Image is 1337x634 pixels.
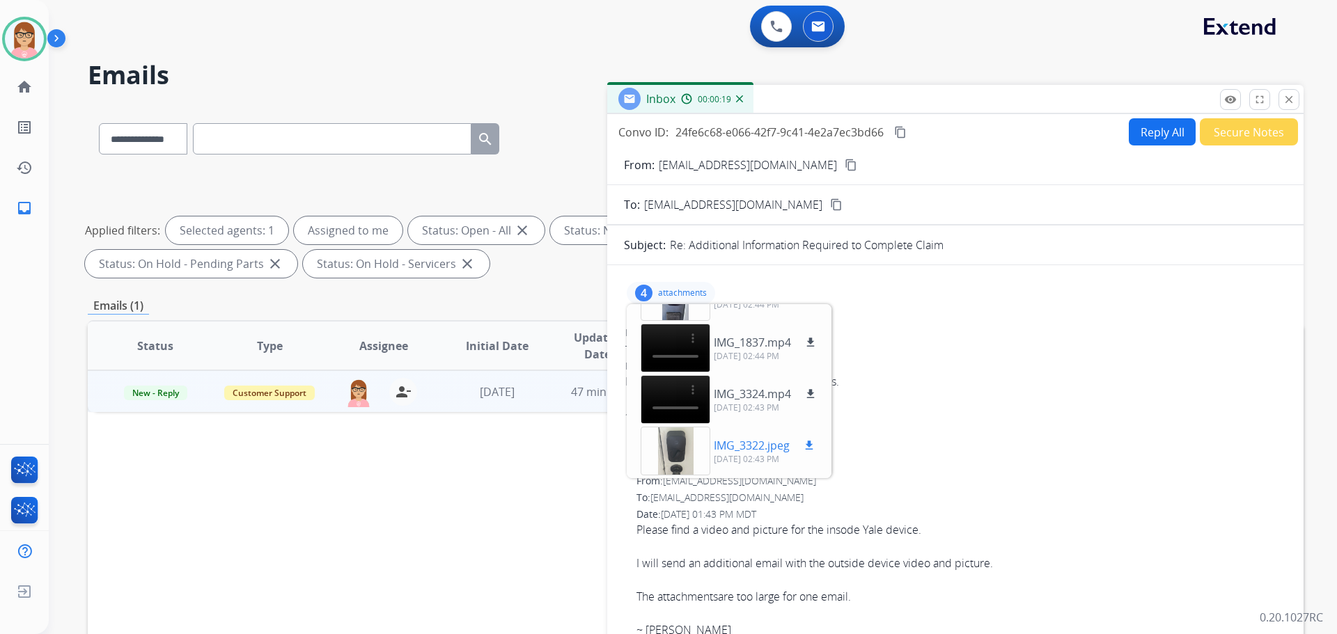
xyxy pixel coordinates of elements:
div: Please find a video and picture for the insode Yale device. [636,521,1285,538]
p: attachments [658,287,707,299]
span: Type [257,338,283,354]
mat-icon: remove_red_eye [1224,93,1237,106]
mat-icon: download [804,336,817,349]
div: Status: New - Initial [550,216,697,244]
div: Status: On Hold - Servicers [303,250,490,278]
p: Re: Additional Information Required to Complete Claim [670,237,944,253]
p: Emails (1) [88,297,149,315]
p: [EMAIL_ADDRESS][DOMAIN_NAME] [659,157,837,173]
div: From: [636,474,1285,488]
div: Status: On Hold - Pending Parts [85,250,297,278]
p: 0.20.1027RC [1260,609,1323,626]
mat-icon: inbox [16,200,33,216]
mat-icon: history [16,159,33,176]
h2: Emails [88,61,1304,89]
mat-icon: person_remove [395,383,412,400]
img: avatar [5,19,44,58]
img: agent-avatar [345,378,373,407]
p: [DATE] 02:43 PM [714,402,819,413]
mat-icon: home [16,79,33,95]
span: Assignee [359,338,408,354]
p: IMG_3324.mp4 [714,386,791,402]
mat-icon: content_copy [845,159,857,171]
mat-icon: close [1283,93,1295,106]
div: ~ [PERSON_NAME] [625,406,1285,423]
button: Secure Notes [1200,118,1298,145]
p: To: [624,196,640,213]
mat-icon: download [803,439,815,452]
mat-icon: download [804,388,817,400]
span: 24fe6c68-e066-42f7-9c41-4e2a7ec3bd66 [675,125,884,140]
p: [DATE] 02:43 PM [714,454,818,465]
span: Inbox [646,91,675,106]
p: Subject: [624,237,666,253]
div: I will send an additional email with the outside device video and picture. [636,555,1285,571]
span: New - Reply [124,386,187,400]
div: Please find the outside device attachments. [625,373,1285,423]
span: Status [137,338,173,354]
mat-icon: close [514,222,531,239]
span: [EMAIL_ADDRESS][DOMAIN_NAME] [650,491,804,504]
p: Convo ID: [618,124,668,141]
span: [DATE] 01:43 PM MDT [661,507,756,521]
span: Customer Support [224,386,315,400]
mat-icon: close [267,255,283,272]
mat-icon: fullscreen [1253,93,1266,106]
div: Status: Open - All [408,216,545,244]
div: Assigned to me [294,216,402,244]
p: [DATE] 02:44 PM [714,299,818,310]
button: Reply All [1129,118,1196,145]
div: Date: [625,359,1285,373]
span: [EMAIL_ADDRESS][DOMAIN_NAME] [644,196,822,213]
mat-icon: list_alt [16,119,33,136]
p: IMG_3322.jpeg [714,437,790,454]
div: 4 [635,285,652,301]
p: [DATE] 02:44 PM [714,351,819,362]
span: 00:00:19 [698,94,731,105]
span: 47 minutes ago [571,384,652,399]
p: IMG_1837.mp4 [714,334,791,351]
div: From: [625,326,1285,340]
p: From: [624,157,655,173]
span: [DATE] [480,384,515,399]
mat-icon: close [459,255,476,272]
div: The attachments [636,588,1285,605]
mat-icon: content_copy [830,198,843,211]
span: [EMAIL_ADDRESS][DOMAIN_NAME] [663,474,816,487]
p: Applied filters: [85,222,160,239]
span: Initial Date [466,338,529,354]
div: Selected agents: 1 [166,216,288,244]
div: To: [625,342,1285,356]
mat-icon: content_copy [894,126,907,138]
span: are too large for one email. [718,589,851,604]
mat-icon: search [477,131,494,148]
div: To: [636,491,1285,505]
span: Updated Date [566,329,630,363]
div: Date: [636,507,1285,521]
